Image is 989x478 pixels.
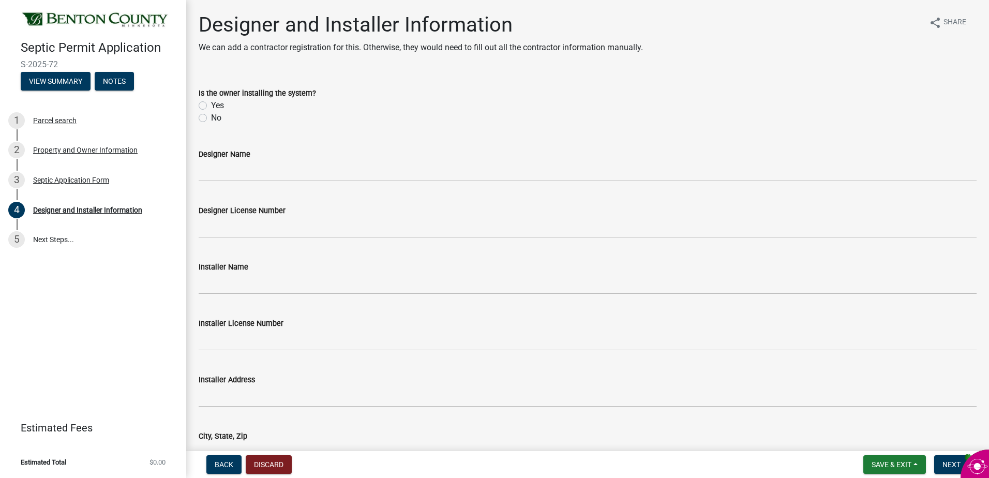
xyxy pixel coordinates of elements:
[33,117,77,124] div: Parcel search
[33,206,142,214] div: Designer and Installer Information
[199,264,248,271] label: Installer Name
[206,455,242,474] button: Back
[921,12,975,33] button: shareShare
[21,11,170,29] img: Benton County, Minnesota
[943,17,966,29] span: Share
[21,459,66,466] span: Estimated Total
[33,176,109,184] div: Septic Application Form
[8,112,25,129] div: 1
[199,12,643,37] h1: Designer and Installer Information
[199,433,247,440] label: City, State, Zip
[8,202,25,218] div: 4
[8,142,25,158] div: 2
[934,455,969,474] button: Next
[33,146,138,154] div: Property and Owner Information
[929,17,941,29] i: share
[199,90,316,97] label: Is the owner installing the system?
[149,459,166,466] span: $0.00
[942,460,961,469] span: Next
[199,151,250,158] label: Designer Name
[21,72,91,91] button: View Summary
[872,460,911,469] span: Save & Exit
[246,455,292,474] button: Discard
[199,207,286,215] label: Designer License Number
[21,40,178,55] h4: Septic Permit Application
[95,72,134,91] button: Notes
[199,377,255,384] label: Installer Address
[211,112,221,124] label: No
[8,417,170,438] a: Estimated Fees
[863,455,926,474] button: Save & Exit
[8,172,25,188] div: 3
[95,78,134,86] wm-modal-confirm: Notes
[211,99,224,112] label: Yes
[199,320,283,327] label: Installer License Number
[215,460,233,469] span: Back
[8,231,25,248] div: 5
[199,41,643,54] p: We can add a contractor registration for this. Otherwise, they would need to fill out all the con...
[21,78,91,86] wm-modal-confirm: Summary
[21,59,166,69] span: S-2025-72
